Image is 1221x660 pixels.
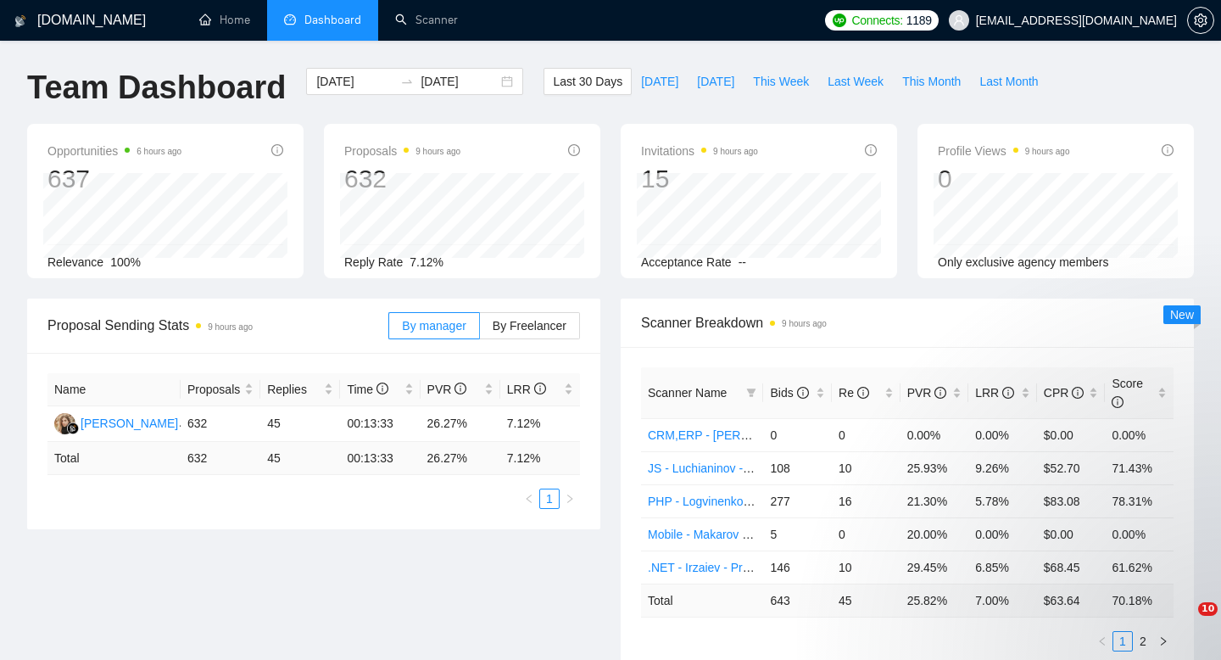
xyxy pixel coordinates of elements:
[744,68,818,95] button: This Week
[739,255,746,269] span: --
[410,255,443,269] span: 7.12%
[544,68,632,95] button: Last 30 Days
[187,380,241,399] span: Proposals
[421,442,500,475] td: 26.27 %
[421,72,498,91] input: End date
[893,68,970,95] button: This Month
[110,255,141,269] span: 100%
[900,451,969,484] td: 25.93%
[1025,147,1070,156] time: 9 hours ago
[344,163,460,195] div: 632
[1112,396,1123,408] span: info-circle
[648,561,767,574] a: .NET - Irzaiev - Project
[421,406,500,442] td: 26.27%
[400,75,414,88] span: swap-right
[1170,308,1194,322] span: New
[632,68,688,95] button: [DATE]
[648,495,791,508] a: PHP - Logvinenko - Project
[376,383,388,394] span: info-circle
[851,11,902,30] span: Connects:
[271,144,283,156] span: info-circle
[968,418,1037,451] td: 0.00%
[524,494,534,504] span: left
[402,319,466,333] span: By manager
[832,584,900,617] td: 45
[763,551,832,584] td: 146
[54,416,178,429] a: KY[PERSON_NAME]
[507,383,546,396] span: LRR
[770,386,808,400] span: Bids
[1044,386,1084,400] span: CPR
[1097,636,1107,646] span: left
[697,72,734,91] span: [DATE]
[47,373,181,406] th: Name
[395,13,458,27] a: searchScanner
[260,442,340,475] td: 45
[970,68,1047,95] button: Last Month
[1134,632,1152,651] a: 2
[648,528,786,541] a: Mobile - Makarov - Project
[782,319,827,328] time: 9 hours ago
[832,517,900,551] td: 0
[181,406,260,442] td: 632
[400,75,414,88] span: to
[938,255,1109,269] span: Only exclusive agency members
[519,489,539,509] button: left
[316,72,393,91] input: Start date
[797,387,809,399] span: info-circle
[344,141,460,161] span: Proposals
[1037,418,1106,451] td: $0.00
[1162,144,1174,156] span: info-circle
[833,14,846,27] img: upwork-logo.png
[27,68,286,108] h1: Team Dashboard
[1002,387,1014,399] span: info-circle
[304,13,361,27] span: Dashboard
[540,489,559,508] a: 1
[1187,7,1214,34] button: setting
[1105,451,1174,484] td: 71.43%
[1105,484,1174,517] td: 78.31%
[208,322,253,332] time: 9 hours ago
[137,147,181,156] time: 6 hours ago
[648,461,783,475] a: JS - Luchianinov - Project
[648,386,727,400] span: Scanner Name
[427,383,467,396] span: PVR
[902,72,961,91] span: This Month
[641,141,758,161] span: Invitations
[54,413,75,434] img: KY
[284,14,296,25] span: dashboard
[641,584,763,617] td: Total
[975,386,1014,400] span: LRR
[906,11,932,30] span: 1189
[839,386,869,400] span: Re
[553,72,622,91] span: Last 30 Days
[648,428,858,442] a: CRM,ERP - [PERSON_NAME] - Project
[1037,484,1106,517] td: $83.08
[979,72,1038,91] span: Last Month
[1188,14,1213,27] span: setting
[493,319,566,333] span: By Freelancer
[560,489,580,509] button: right
[47,315,388,336] span: Proposal Sending Stats
[1092,631,1112,652] li: Previous Page
[560,489,580,509] li: Next Page
[347,383,387,396] span: Time
[500,442,580,475] td: 7.12 %
[832,551,900,584] td: 10
[907,386,947,400] span: PVR
[1153,631,1174,652] button: right
[763,418,832,451] td: 0
[1113,632,1132,651] a: 1
[260,406,340,442] td: 45
[1158,636,1168,646] span: right
[454,383,466,394] span: info-circle
[519,489,539,509] li: Previous Page
[934,387,946,399] span: info-circle
[340,406,420,442] td: 00:13:33
[688,68,744,95] button: [DATE]
[968,484,1037,517] td: 5.78%
[1133,631,1153,652] li: 2
[47,255,103,269] span: Relevance
[900,418,969,451] td: 0.00%
[763,517,832,551] td: 5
